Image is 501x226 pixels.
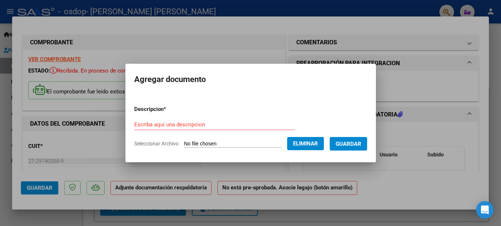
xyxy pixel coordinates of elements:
[134,73,367,86] h2: Agregar documento
[134,105,204,114] p: Descripcion
[336,141,361,147] span: Guardar
[287,137,324,150] button: Eliminar
[476,201,494,219] div: Open Intercom Messenger
[330,137,367,151] button: Guardar
[134,141,179,147] span: Seleccionar Archivo
[293,140,318,147] span: Eliminar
